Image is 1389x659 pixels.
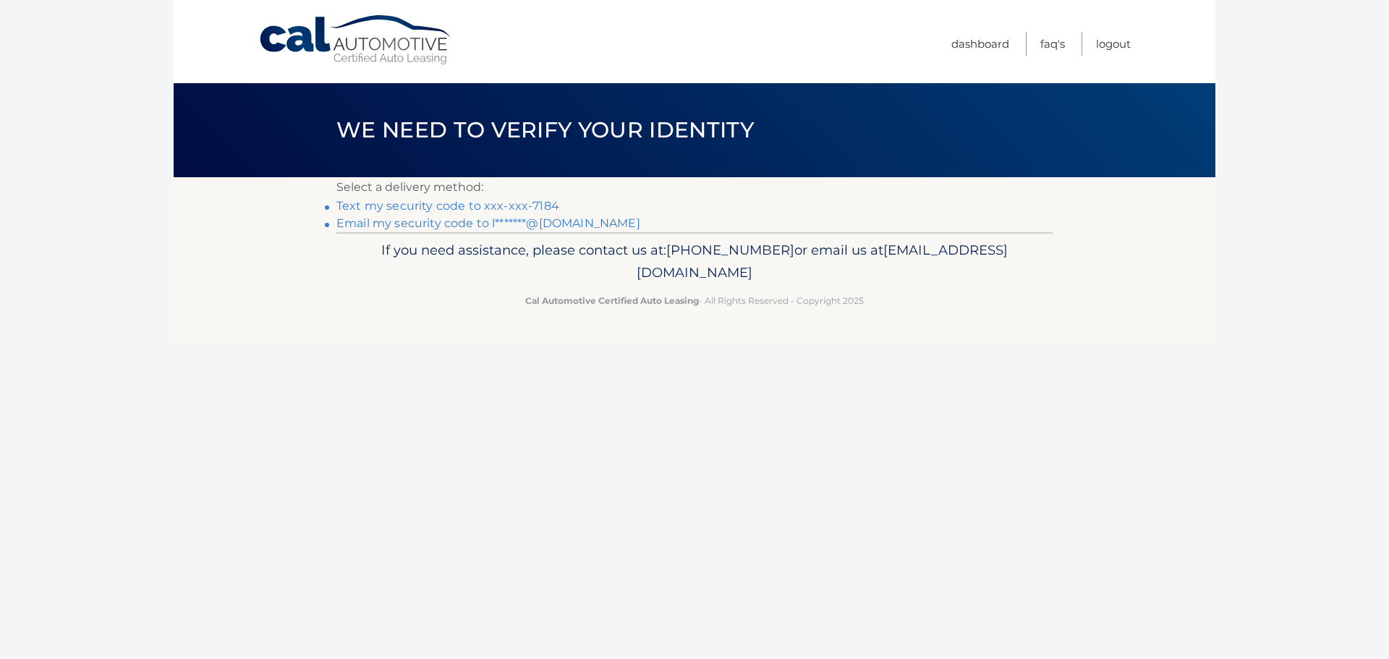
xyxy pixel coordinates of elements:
a: FAQ's [1040,32,1065,56]
a: Dashboard [951,32,1009,56]
a: Cal Automotive [258,14,454,66]
p: If you need assistance, please contact us at: or email us at [346,239,1043,285]
p: - All Rights Reserved - Copyright 2025 [346,293,1043,308]
strong: Cal Automotive Certified Auto Leasing [525,295,699,306]
span: [PHONE_NUMBER] [666,242,794,258]
a: Email my security code to l*******@[DOMAIN_NAME] [336,216,640,230]
span: We need to verify your identity [336,116,754,143]
a: Logout [1096,32,1131,56]
a: Text my security code to xxx-xxx-7184 [336,199,559,213]
p: Select a delivery method: [336,177,1053,197]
